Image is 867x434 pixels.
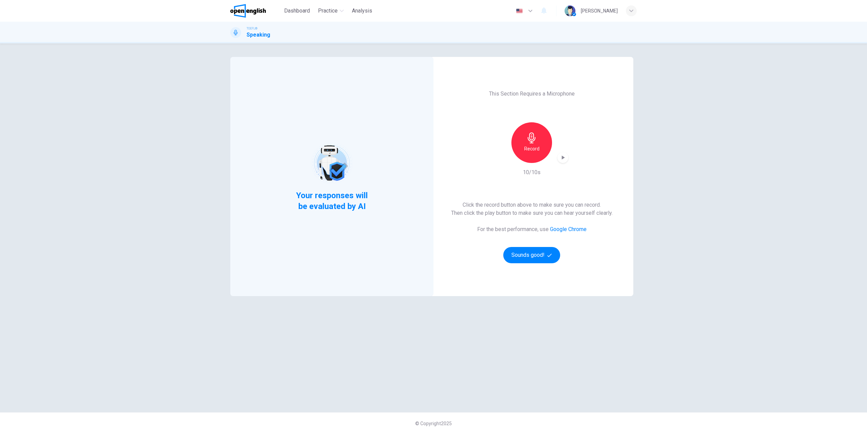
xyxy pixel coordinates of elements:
[550,226,587,232] a: Google Chrome
[503,247,560,263] button: Sounds good!
[291,190,373,212] span: Your responses will be evaluated by AI
[230,4,266,18] img: OpenEnglish logo
[565,5,575,16] img: Profile picture
[511,122,552,163] button: Record
[515,8,524,14] img: en
[310,142,353,185] img: robot icon
[349,5,375,17] button: Analysis
[524,145,540,153] h6: Record
[477,225,587,233] h6: For the best performance, use
[451,201,613,217] h6: Click the record button above to make sure you can record. Then click the play button to make sur...
[523,168,541,177] h6: 10/10s
[284,7,310,15] span: Dashboard
[281,5,313,17] button: Dashboard
[315,5,346,17] button: Practice
[581,7,618,15] div: [PERSON_NAME]
[352,7,372,15] span: Analysis
[247,31,270,39] h1: Speaking
[489,90,575,98] h6: This Section Requires a Microphone
[247,26,257,31] span: TOEFL®
[230,4,281,18] a: OpenEnglish logo
[318,7,338,15] span: Practice
[415,421,452,426] span: © Copyright 2025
